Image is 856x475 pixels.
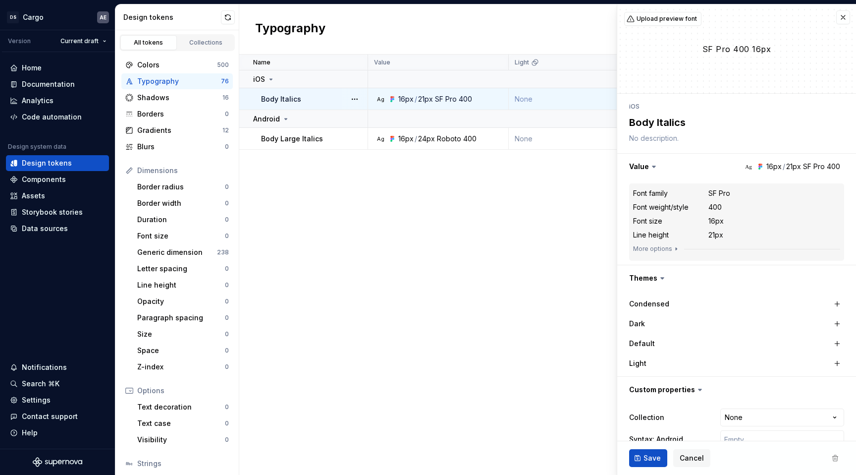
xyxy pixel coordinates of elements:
[22,63,42,73] div: Home
[124,39,173,47] div: All tokens
[459,94,472,104] div: 400
[627,114,842,131] textarea: Body Italics
[225,265,229,273] div: 0
[22,79,75,89] div: Documentation
[374,59,390,66] p: Value
[56,34,111,48] button: Current draft
[253,74,265,84] p: iOS
[137,264,225,274] div: Letter spacing
[629,319,645,329] label: Dark
[22,191,45,201] div: Assets
[121,90,233,106] a: Shadows16
[629,449,667,467] button: Save
[437,134,461,144] div: Roboto
[121,122,233,138] a: Gradients12
[253,114,280,124] p: Android
[225,199,229,207] div: 0
[708,188,730,198] div: SF Pro
[509,88,618,110] td: None
[720,430,844,448] input: Empty
[133,399,233,415] a: Text decoration0
[633,230,669,240] div: Line height
[60,37,99,45] span: Current draft
[22,96,53,106] div: Analytics
[680,453,704,463] span: Cancel
[633,188,668,198] div: Font family
[418,94,433,104] div: 21px
[6,392,109,408] a: Settings
[415,134,417,144] div: /
[225,347,229,355] div: 0
[133,277,233,293] a: Line height0
[376,135,384,143] div: Ag
[137,247,217,257] div: Generic dimension
[225,297,229,305] div: 0
[133,359,233,375] a: Z-index0
[137,346,225,356] div: Space
[22,412,78,421] div: Contact support
[137,231,225,241] div: Font size
[6,425,109,441] button: Help
[225,403,229,411] div: 0
[137,435,225,445] div: Visibility
[222,94,229,102] div: 16
[225,330,229,338] div: 0
[6,204,109,220] a: Storybook stories
[133,416,233,431] a: Text case0
[137,109,225,119] div: Borders
[708,202,722,212] div: 400
[398,134,414,144] div: 16px
[22,379,59,389] div: Search ⌘K
[6,409,109,424] button: Contact support
[137,418,225,428] div: Text case
[225,436,229,444] div: 0
[253,59,270,66] p: Name
[376,95,384,103] div: Ag
[22,207,83,217] div: Storybook stories
[261,134,323,144] p: Body Large Italics
[629,413,664,422] label: Collection
[121,106,233,122] a: Borders0
[22,158,72,168] div: Design tokens
[435,94,457,104] div: SF Pro
[6,76,109,92] a: Documentation
[629,358,646,368] label: Light
[6,221,109,237] a: Data sources
[225,110,229,118] div: 0
[137,297,225,306] div: Opacity
[137,182,225,192] div: Border radius
[398,94,414,104] div: 16px
[225,314,229,322] div: 0
[22,428,38,438] div: Help
[123,12,221,22] div: Design tokens
[133,244,233,260] a: Generic dimension238
[633,216,662,226] div: Font size
[22,224,68,234] div: Data sources
[7,11,19,23] div: DS
[225,143,229,151] div: 0
[6,93,109,109] a: Analytics
[133,294,233,309] a: Opacity0
[133,195,233,211] a: Border width0
[6,155,109,171] a: Design tokens
[137,402,225,412] div: Text decoration
[225,232,229,240] div: 0
[463,134,477,144] div: 400
[23,12,44,22] div: Cargo
[633,202,689,212] div: Font weight/style
[137,459,229,469] div: Strings
[33,457,82,467] a: Supernova Logo
[708,230,723,240] div: 21px
[6,60,109,76] a: Home
[624,12,701,26] button: Upload preview font
[121,73,233,89] a: Typography76
[261,94,301,104] p: Body Italics
[133,228,233,244] a: Font size0
[137,76,221,86] div: Typography
[6,376,109,392] button: Search ⌘K
[225,183,229,191] div: 0
[137,142,225,152] div: Blurs
[6,359,109,375] button: Notifications
[133,326,233,342] a: Size0
[137,386,229,396] div: Options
